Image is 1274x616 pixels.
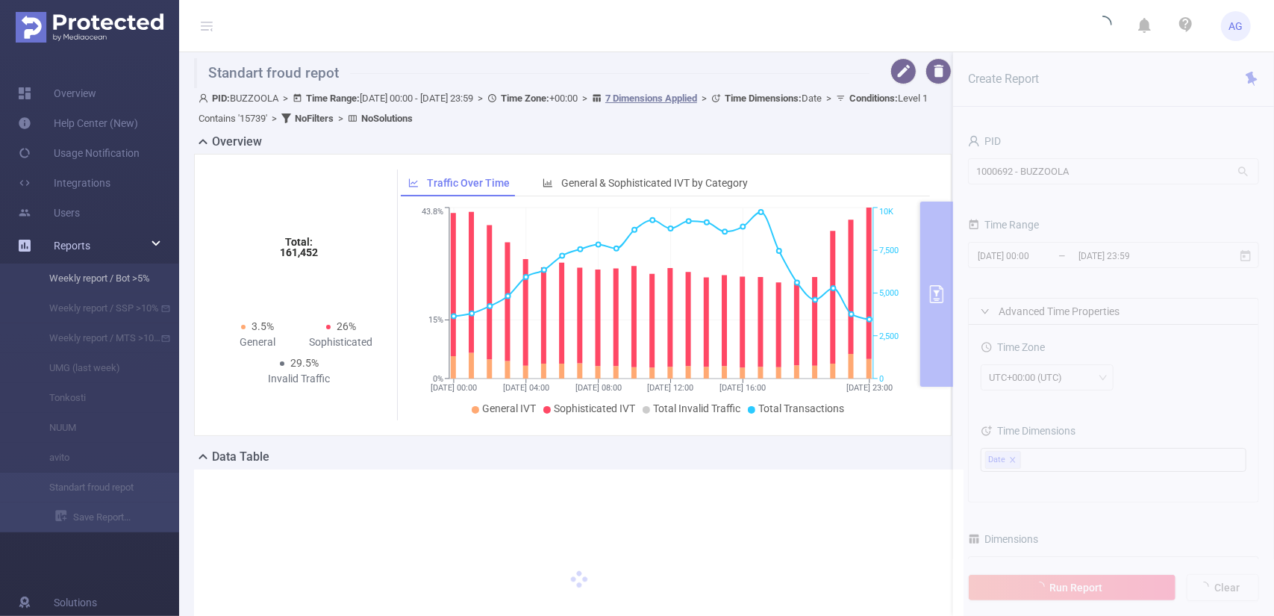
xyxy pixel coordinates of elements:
a: Users [18,198,80,228]
tspan: [DATE] 12:00 [648,383,694,393]
span: Total Invalid Traffic [653,402,740,414]
div: Sophisticated [299,335,383,350]
i: icon: user [199,93,212,103]
b: Conditions : [849,93,898,104]
u: 7 Dimensions Applied [605,93,697,104]
span: > [473,93,487,104]
tspan: 0% [433,374,443,384]
b: Time Dimensions : [725,93,802,104]
tspan: [DATE] 16:00 [720,383,766,393]
span: General & Sophisticated IVT by Category [561,177,748,189]
tspan: Total: [286,236,313,248]
a: Reports [54,231,90,261]
tspan: 7,500 [879,246,899,255]
img: Protected Media [16,12,163,43]
span: > [822,93,836,104]
a: Overview [18,78,96,108]
span: Sophisticated IVT [554,402,635,414]
b: PID: [212,93,230,104]
tspan: 0 [879,374,884,384]
i: icon: loading [1094,16,1112,37]
span: AG [1229,11,1243,41]
tspan: 5,000 [879,289,899,299]
tspan: [DATE] 00:00 [431,383,477,393]
span: Date [725,93,822,104]
h2: Overview [212,133,262,151]
tspan: 161,452 [281,246,319,258]
i: icon: line-chart [408,178,419,188]
div: General [216,335,299,350]
span: > [334,113,348,124]
span: 3.5% [252,320,274,332]
a: Help Center (New) [18,108,138,138]
span: 26% [337,320,356,332]
div: Invalid Traffic [257,371,341,387]
tspan: 15% [428,316,443,326]
span: 29.5% [290,357,319,369]
tspan: 43.8% [422,208,443,217]
tspan: 10K [879,208,893,217]
b: No Filters [295,113,334,124]
b: No Solutions [361,113,413,124]
span: > [697,93,711,104]
a: Integrations [18,168,110,198]
tspan: [DATE] 04:00 [503,383,549,393]
tspan: [DATE] 08:00 [575,383,622,393]
span: Reports [54,240,90,252]
span: > [278,93,293,104]
tspan: [DATE] 23:00 [846,383,893,393]
span: Total Transactions [758,402,844,414]
tspan: 2,500 [879,332,899,341]
b: Time Zone: [501,93,549,104]
span: > [578,93,592,104]
b: Time Range: [306,93,360,104]
a: Usage Notification [18,138,140,168]
h1: Standart froud repot [194,58,869,88]
span: BUZZOOLA [DATE] 00:00 - [DATE] 23:59 +00:00 [199,93,928,124]
span: General IVT [482,402,536,414]
span: > [267,113,281,124]
i: icon: bar-chart [543,178,553,188]
span: Traffic Over Time [427,177,510,189]
h2: Data Table [212,448,269,466]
